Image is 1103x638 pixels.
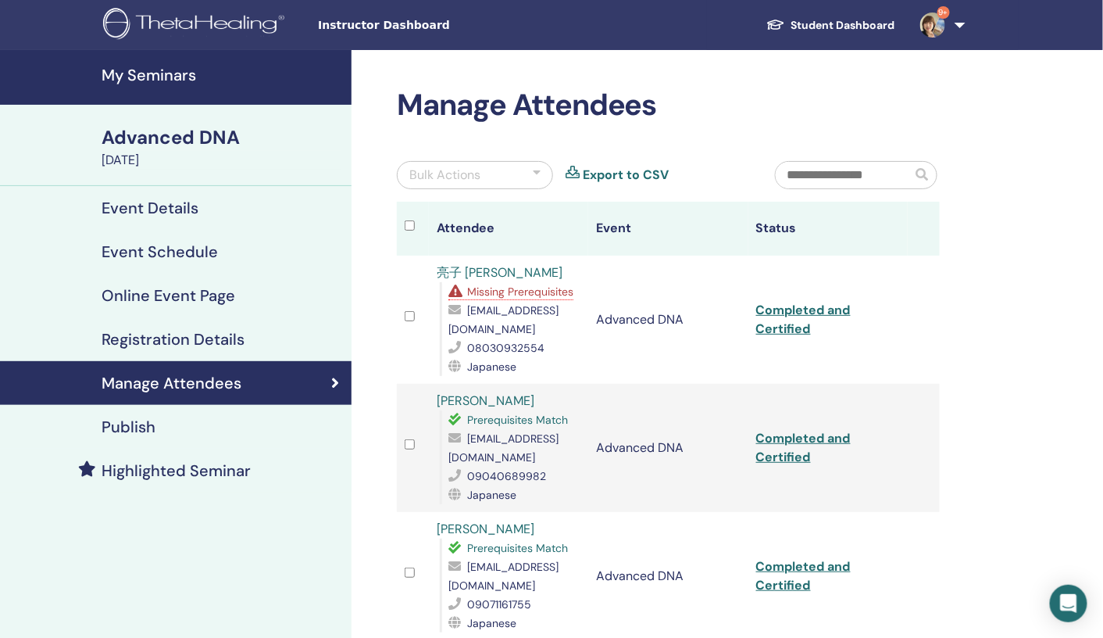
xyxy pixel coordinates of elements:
[467,541,568,555] span: Prerequisites Match
[467,285,573,299] span: Missing Prerequisites
[103,8,290,43] img: logo.png
[318,17,552,34] span: Instructor Dashboard
[467,360,516,374] span: Japanese
[448,560,559,593] span: [EMAIL_ADDRESS][DOMAIN_NAME]
[588,202,748,256] th: Event
[756,558,851,593] a: Completed and Certified
[429,202,589,256] th: Attendee
[448,432,559,464] span: [EMAIL_ADDRESS][DOMAIN_NAME]
[102,151,342,170] div: [DATE]
[754,11,908,40] a: Student Dashboard
[102,286,235,305] h4: Online Event Page
[437,521,534,537] a: [PERSON_NAME]
[102,374,241,392] h4: Manage Attendees
[437,264,562,281] a: 亮子 [PERSON_NAME]
[467,616,516,630] span: Japanese
[748,202,908,256] th: Status
[102,199,198,217] h4: Event Details
[756,430,851,465] a: Completed and Certified
[467,413,568,427] span: Prerequisites Match
[467,488,516,502] span: Japanese
[437,392,534,409] a: [PERSON_NAME]
[102,124,342,151] div: Advanced DNA
[397,88,940,124] h2: Manage Attendees
[448,303,559,336] span: [EMAIL_ADDRESS][DOMAIN_NAME]
[588,256,748,384] td: Advanced DNA
[920,13,945,38] img: default.jpg
[583,166,669,185] a: Export to CSV
[756,302,851,337] a: Completed and Certified
[1050,585,1087,622] div: Open Intercom Messenger
[467,469,546,483] span: 09040689982
[92,124,352,170] a: Advanced DNA[DATE]
[937,6,950,19] span: 9+
[588,384,748,512] td: Advanced DNA
[409,166,480,185] div: Bulk Actions
[102,66,342,84] h4: My Seminars
[467,597,531,611] span: 09071161755
[766,18,785,31] img: graduation-cap-white.svg
[102,242,218,261] h4: Event Schedule
[102,330,245,349] h4: Registration Details
[102,418,155,436] h4: Publish
[467,341,544,355] span: 08030932554
[102,461,251,480] h4: Highlighted Seminar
